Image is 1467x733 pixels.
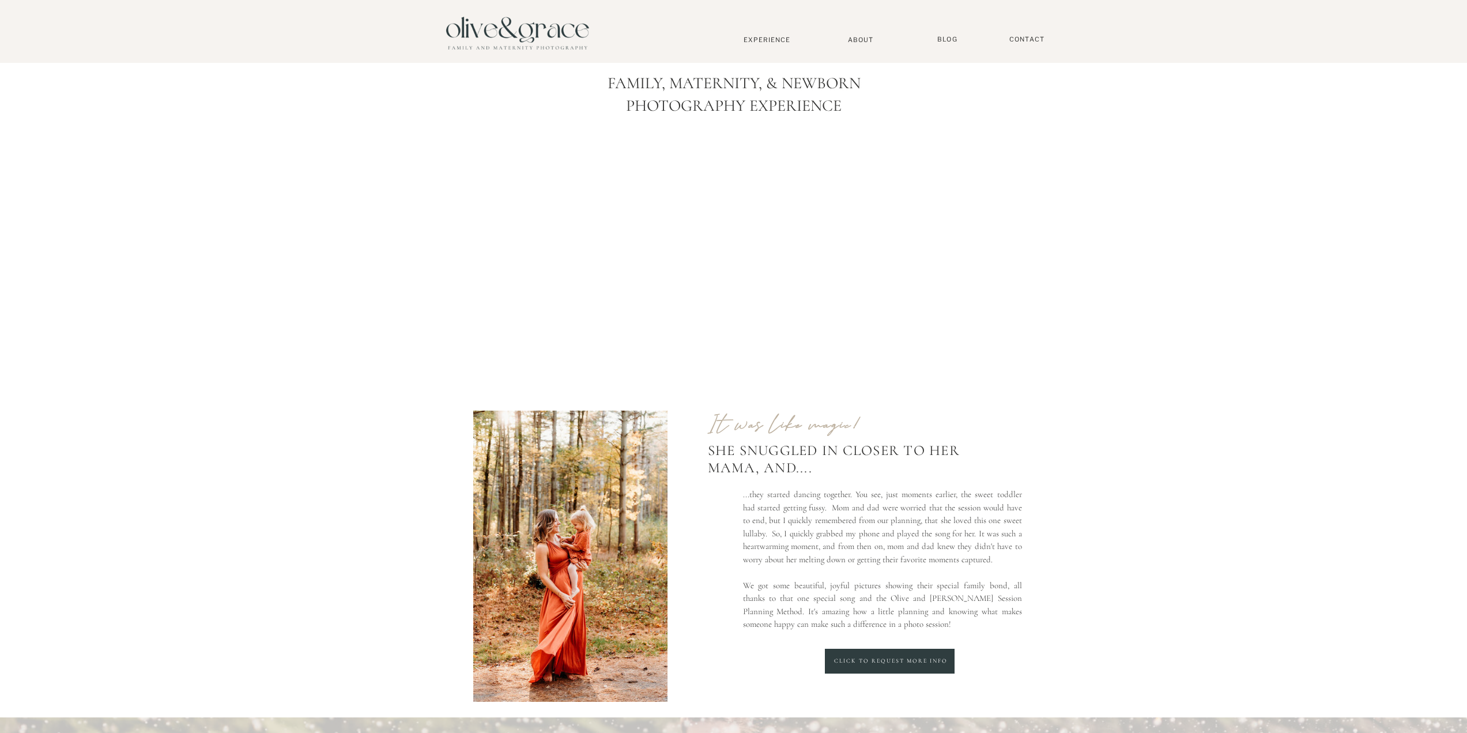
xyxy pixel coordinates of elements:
[708,411,861,438] b: It was like magic!
[708,442,1014,495] div: She snuggled in closer to her mama, and....
[743,488,1022,639] p: ...they started dancing together. You see, just moments earlier, the sweet toddler had started ge...
[729,36,805,44] a: Experience
[472,74,996,93] h1: Family, Maternity, & Newborn
[1004,35,1050,44] a: Contact
[843,36,878,43] a: About
[933,35,962,44] a: BLOG
[609,96,859,125] p: Photography Experience
[803,657,979,666] a: Click to request more info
